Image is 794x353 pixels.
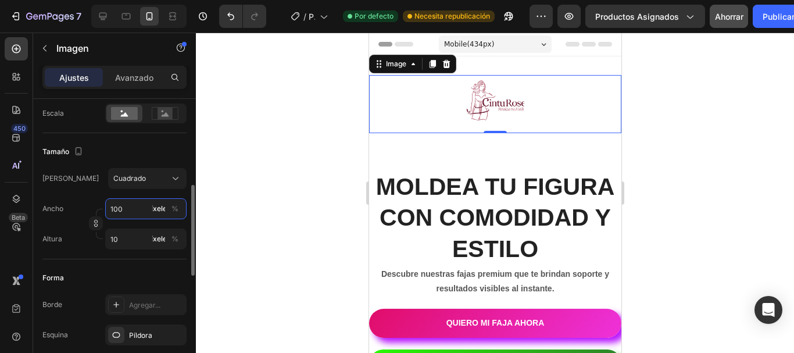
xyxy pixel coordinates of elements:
[42,109,64,117] font: Escala
[414,12,490,20] font: Necesita republicación
[76,10,81,22] font: 7
[42,234,62,243] font: Altura
[369,33,621,353] iframe: Área de diseño
[595,12,679,22] font: Productos asignados
[108,168,187,189] button: Cuadrado
[710,5,748,28] button: Ahorrar
[42,174,99,183] font: [PERSON_NAME]
[147,234,170,243] font: píxeles
[303,12,306,22] font: /
[168,232,182,246] button: píxeles
[129,331,152,340] font: Píldora
[42,204,63,213] font: Ancho
[12,213,25,222] font: Beta
[42,273,64,282] font: Forma
[147,204,170,213] font: píxeles
[585,5,705,28] button: Productos asignados
[5,5,87,28] button: 7
[152,202,166,216] button: %
[42,300,62,309] font: Borde
[355,12,394,20] font: Por defecto
[59,73,89,83] font: Ajustes
[56,42,89,54] font: Imagen
[219,5,266,28] div: Deshacer/Rehacer
[56,41,155,55] p: Imagen
[115,73,153,83] font: Avanzado
[105,229,187,249] input: píxeles%
[168,202,182,216] button: píxeles
[171,234,178,243] font: %
[152,232,166,246] button: %
[13,124,26,133] font: 450
[171,204,178,213] font: %
[309,12,321,168] font: PÁGINA DE FAJAS
[129,301,160,309] font: Agregar...
[113,174,146,183] font: Cuadrado
[42,147,69,156] font: Tamaño
[42,330,68,339] font: Esquina
[105,198,187,219] input: píxeles%
[715,12,743,22] font: Ahorrar
[754,296,782,324] div: Abrir Intercom Messenger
